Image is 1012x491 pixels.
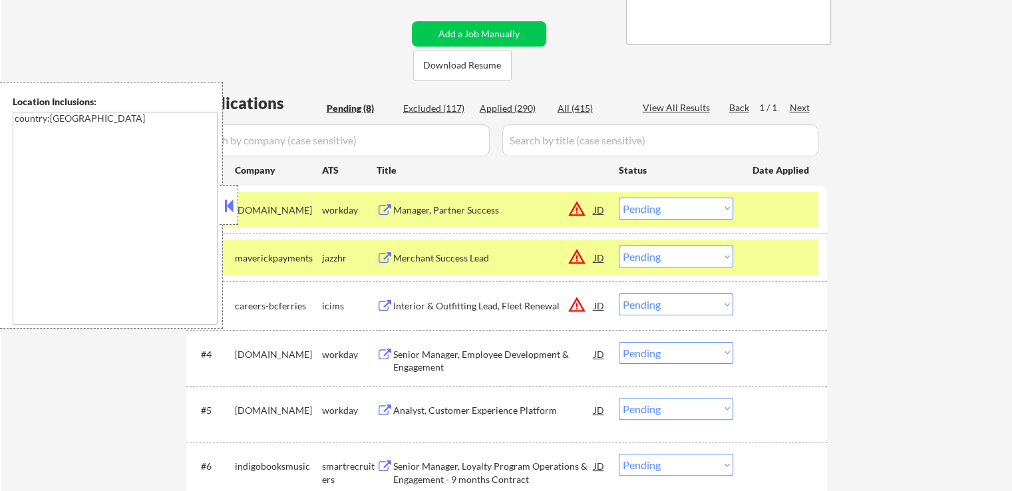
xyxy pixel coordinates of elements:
[322,251,377,265] div: jazzhr
[759,101,790,114] div: 1 / 1
[235,164,322,177] div: Company
[593,342,606,366] div: JD
[377,164,606,177] div: Title
[235,460,322,473] div: indigobooksmusic
[593,454,606,478] div: JD
[190,95,322,111] div: Applications
[190,124,490,156] input: Search by company (case sensitive)
[235,299,322,313] div: careers-bcferries
[201,348,224,361] div: #4
[235,404,322,417] div: [DOMAIN_NAME]
[480,102,546,115] div: Applied (290)
[201,460,224,473] div: #6
[322,404,377,417] div: workday
[13,95,218,108] div: Location Inclusions:
[593,198,606,222] div: JD
[235,251,322,265] div: maverickpayments
[593,245,606,269] div: JD
[393,460,594,486] div: Senior Manager, Loyalty Program Operations & Engagement - 9 months Contract
[568,247,586,266] button: warning_amber
[322,348,377,361] div: workday
[790,101,811,114] div: Next
[619,158,733,182] div: Status
[235,204,322,217] div: [DOMAIN_NAME]
[568,295,586,314] button: warning_amber
[201,404,224,417] div: #5
[413,51,512,81] button: Download Resume
[322,164,377,177] div: ATS
[393,348,594,374] div: Senior Manager, Employee Development & Engagement
[593,398,606,422] div: JD
[403,102,470,115] div: Excluded (117)
[235,348,322,361] div: [DOMAIN_NAME]
[393,251,594,265] div: Merchant Success Lead
[393,299,594,313] div: Interior & Outfitting Lead, Fleet Renewal
[729,101,751,114] div: Back
[327,102,393,115] div: Pending (8)
[393,404,594,417] div: Analyst, Customer Experience Platform
[502,124,818,156] input: Search by title (case sensitive)
[753,164,811,177] div: Date Applied
[322,460,377,486] div: smartrecruiters
[322,299,377,313] div: icims
[568,200,586,218] button: warning_amber
[643,101,714,114] div: View All Results
[322,204,377,217] div: workday
[593,293,606,317] div: JD
[558,102,624,115] div: All (415)
[412,21,546,47] button: Add a Job Manually
[393,204,594,217] div: Manager, Partner Success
